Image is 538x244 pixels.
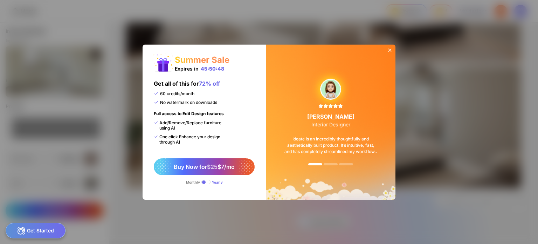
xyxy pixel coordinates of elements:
span: Interior Designer [311,121,350,127]
img: summerSaleBg.png [266,45,395,200]
div: Add/Remove/Replace furniture using AI [154,120,228,131]
div: One click Enhance your design through AI [154,134,228,145]
div: 45:50:48 [201,66,224,72]
div: Monthly [186,180,200,184]
div: Yearly [212,180,223,184]
span: $25 [207,163,218,170]
div: 60 credits/month [154,91,194,96]
img: upgradeReviewAvtar-3.png [320,79,341,99]
div: [PERSON_NAME] [307,113,354,127]
div: Full access to Edit Design features [154,111,224,120]
div: Ideate is an incredibly thoughtfully and aesthetically built product. It’s intuitive, fast, and h... [275,127,387,163]
div: Expires in [175,66,224,72]
div: No watermark on downloads [154,100,217,105]
div: Get all of this for [154,80,220,91]
div: Summer Sale [175,55,229,65]
span: Buy Now for $7/mo [174,163,235,170]
div: Get Started [6,223,65,238]
span: 72% off [199,80,220,87]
